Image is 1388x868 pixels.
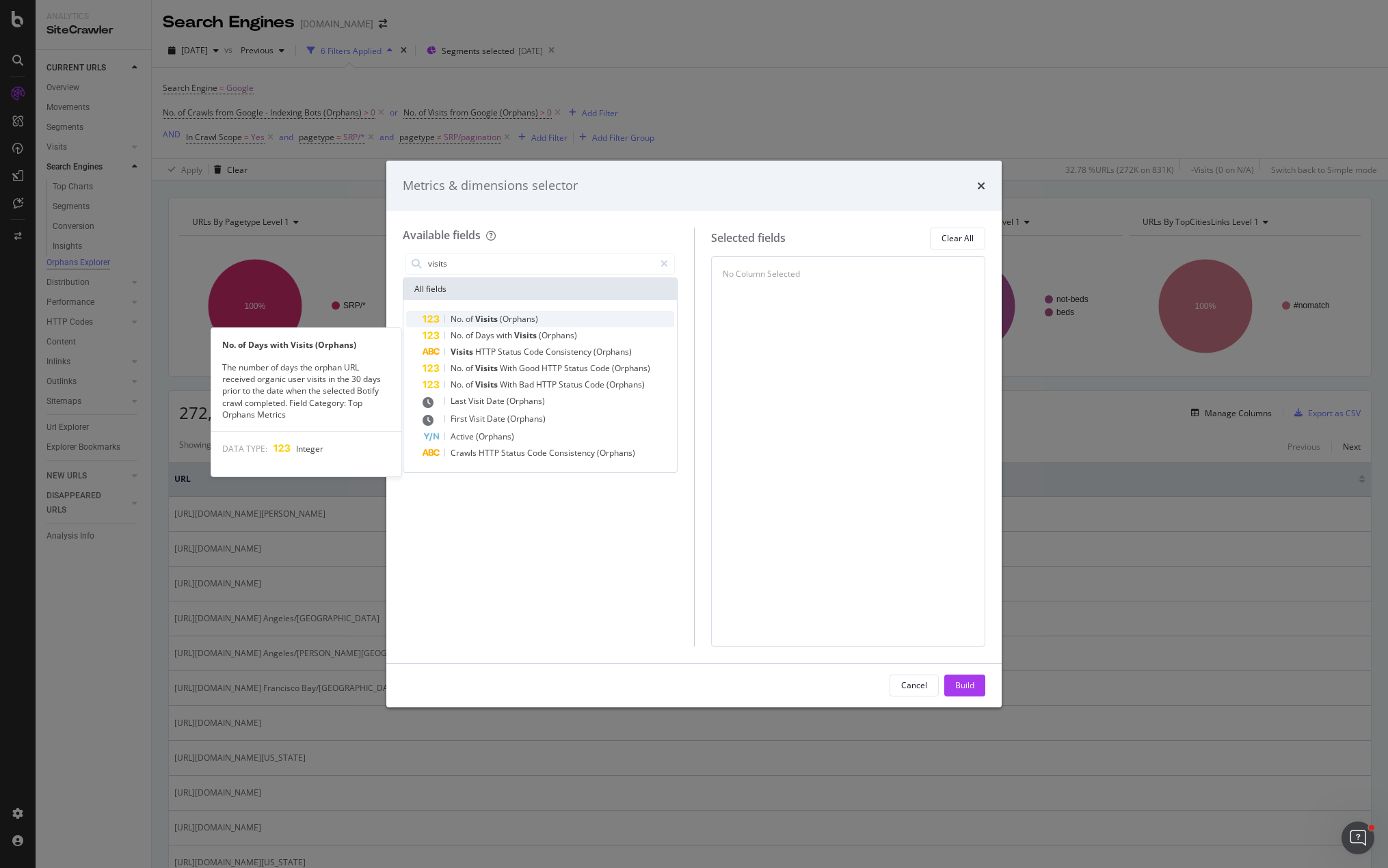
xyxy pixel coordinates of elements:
[597,447,635,459] span: (Orphans)
[479,447,501,459] span: HTTP
[559,379,585,390] span: Status
[507,413,546,424] span: (Orphans)
[549,447,597,459] span: Consistency
[1342,822,1374,854] iframe: Intercom live chat
[475,379,500,390] span: Visits
[507,395,545,407] span: (Orphans)
[711,230,786,246] div: Selected fields
[536,379,559,390] span: HTTP
[486,395,507,407] span: Date
[403,278,677,300] div: All fields
[466,329,475,341] span: of
[466,379,475,390] span: of
[211,339,401,351] div: No. of Days with Visits (Orphans)
[585,379,606,390] span: Code
[500,362,519,374] span: With
[514,329,539,341] span: Visits
[955,679,974,691] div: Build
[403,177,578,195] div: Metrics & dimensions selector
[451,379,466,390] span: No.
[469,413,487,424] span: Visit
[475,313,500,325] span: Visits
[500,379,519,390] span: With
[944,675,985,696] button: Build
[519,362,542,374] span: Good
[890,675,939,696] button: Cancel
[930,228,985,249] button: Clear All
[487,413,507,424] span: Date
[977,177,985,195] div: times
[476,431,514,442] span: (Orphans)
[475,329,496,341] span: Days
[466,362,475,374] span: of
[901,679,927,691] div: Cancel
[593,346,632,357] span: (Orphans)
[527,447,549,459] span: Code
[451,313,466,325] span: No.
[942,232,974,244] div: Clear All
[475,362,500,374] span: Visits
[612,362,650,374] span: (Orphans)
[451,447,479,459] span: Crawls
[475,346,498,357] span: HTTP
[723,268,800,280] div: No Column Selected
[468,395,486,407] span: Visit
[403,228,481,243] div: Available fields
[519,379,536,390] span: Bad
[427,254,654,274] input: Search by field name
[451,431,476,442] span: Active
[496,329,514,341] span: with
[546,346,593,357] span: Consistency
[451,362,466,374] span: No.
[211,362,401,420] div: The number of days the orphan URL received organic user visits in the 30 days prior to the date w...
[606,379,645,390] span: (Orphans)
[524,346,546,357] span: Code
[542,362,564,374] span: HTTP
[386,161,1002,707] div: modal
[451,329,466,341] span: No.
[590,362,612,374] span: Code
[451,346,475,357] span: Visits
[451,395,468,407] span: Last
[564,362,590,374] span: Status
[498,346,524,357] span: Status
[451,413,469,424] span: First
[539,329,577,341] span: (Orphans)
[500,313,538,325] span: (Orphans)
[501,447,527,459] span: Status
[466,313,475,325] span: of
